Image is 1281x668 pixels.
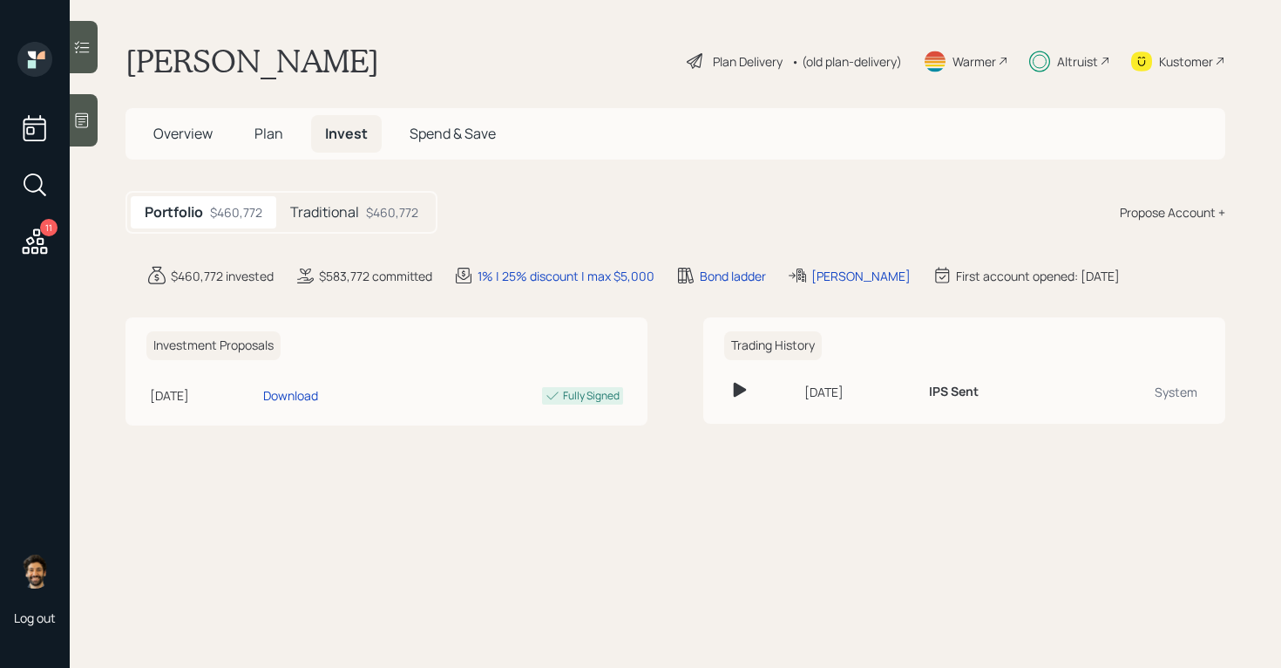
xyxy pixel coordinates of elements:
span: Spend & Save [410,124,496,143]
span: Invest [325,124,368,143]
img: eric-schwartz-headshot.png [17,554,52,589]
div: $460,772 invested [171,267,274,285]
div: $460,772 [210,203,262,222]
div: 11 [40,219,58,236]
span: Plan [254,124,283,143]
span: Overview [153,124,213,143]
div: [DATE] [150,386,256,405]
div: Bond ladder [700,267,766,285]
div: • (old plan-delivery) [791,52,902,71]
div: Altruist [1057,52,1098,71]
div: Fully Signed [563,388,620,404]
div: Log out [14,610,56,626]
div: [DATE] [804,383,915,401]
div: System [1079,383,1197,401]
h6: IPS Sent [929,385,979,399]
div: [PERSON_NAME] [811,267,911,285]
h6: Trading History [724,331,822,360]
div: Download [263,386,318,405]
h6: Investment Proposals [146,331,281,360]
div: Warmer [952,52,996,71]
h1: [PERSON_NAME] [125,42,379,80]
div: First account opened: [DATE] [956,267,1120,285]
div: $583,772 committed [319,267,432,285]
div: Plan Delivery [713,52,783,71]
h5: Traditional [290,204,359,221]
div: $460,772 [366,203,418,222]
div: Propose Account + [1120,203,1225,222]
div: 1% | 25% discount | max $5,000 [478,267,654,285]
div: Kustomer [1159,52,1213,71]
h5: Portfolio [145,204,203,221]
